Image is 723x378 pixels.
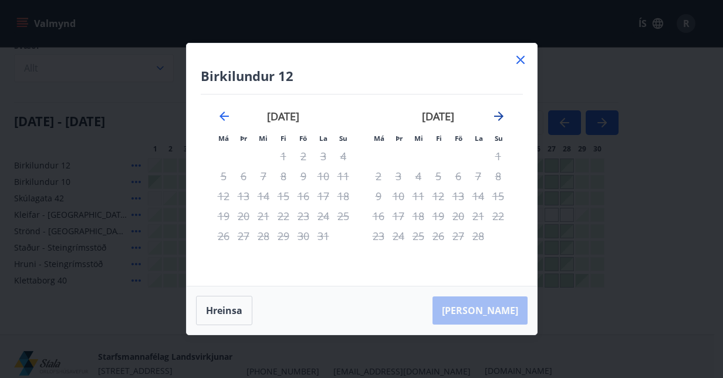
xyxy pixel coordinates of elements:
button: Hreinsa [196,296,252,325]
td: Not available. mánudagur, 26. janúar 2026 [214,226,234,246]
strong: [DATE] [267,109,299,123]
td: Not available. mánudagur, 9. febrúar 2026 [369,186,388,206]
td: Not available. fimmtudagur, 5. febrúar 2026 [428,166,448,186]
td: Not available. miðvikudagur, 21. janúar 2026 [254,206,273,226]
td: Not available. laugardagur, 24. janúar 2026 [313,206,333,226]
small: Fi [281,134,286,143]
h4: Birkilundur 12 [201,67,523,85]
td: Not available. fimmtudagur, 26. febrúar 2026 [428,226,448,246]
small: Fi [436,134,442,143]
td: Not available. mánudagur, 23. febrúar 2026 [369,226,388,246]
td: Not available. föstudagur, 6. febrúar 2026 [448,166,468,186]
td: Not available. miðvikudagur, 28. janúar 2026 [254,226,273,246]
td: Not available. þriðjudagur, 17. febrúar 2026 [388,206,408,226]
small: Mi [414,134,423,143]
td: Not available. sunnudagur, 1. febrúar 2026 [488,146,508,166]
small: Þr [396,134,403,143]
small: Su [339,134,347,143]
td: Not available. föstudagur, 13. febrúar 2026 [448,186,468,206]
td: Not available. föstudagur, 9. janúar 2026 [293,166,313,186]
div: Move backward to switch to the previous month. [217,109,231,123]
td: Not available. mánudagur, 19. janúar 2026 [214,206,234,226]
td: Not available. þriðjudagur, 27. janúar 2026 [234,226,254,246]
td: Not available. sunnudagur, 25. janúar 2026 [333,206,353,226]
small: Má [374,134,384,143]
strong: [DATE] [422,109,454,123]
td: Not available. miðvikudagur, 7. janúar 2026 [254,166,273,186]
td: Not available. laugardagur, 3. janúar 2026 [313,146,333,166]
td: Not available. föstudagur, 16. janúar 2026 [293,186,313,206]
td: Not available. föstudagur, 20. febrúar 2026 [448,206,468,226]
small: La [475,134,483,143]
td: Not available. föstudagur, 27. febrúar 2026 [448,226,468,246]
small: Má [218,134,229,143]
td: Not available. föstudagur, 23. janúar 2026 [293,206,313,226]
td: Not available. fimmtudagur, 1. janúar 2026 [273,146,293,166]
td: Not available. þriðjudagur, 13. janúar 2026 [234,186,254,206]
td: Not available. þriðjudagur, 24. febrúar 2026 [388,226,408,246]
td: Not available. laugardagur, 10. janúar 2026 [313,166,333,186]
div: Move forward to switch to the next month. [492,109,506,123]
td: Not available. fimmtudagur, 19. febrúar 2026 [428,206,448,226]
td: Not available. mánudagur, 16. febrúar 2026 [369,206,388,226]
td: Not available. fimmtudagur, 12. febrúar 2026 [428,186,448,206]
td: Not available. mánudagur, 2. febrúar 2026 [369,166,388,186]
td: Not available. mánudagur, 12. janúar 2026 [214,186,234,206]
small: Fö [299,134,307,143]
td: Not available. laugardagur, 28. febrúar 2026 [468,226,488,246]
td: Not available. miðvikudagur, 25. febrúar 2026 [408,226,428,246]
td: Not available. laugardagur, 17. janúar 2026 [313,186,333,206]
td: Not available. fimmtudagur, 29. janúar 2026 [273,226,293,246]
td: Not available. laugardagur, 7. febrúar 2026 [468,166,488,186]
td: Not available. miðvikudagur, 18. febrúar 2026 [408,206,428,226]
div: Calendar [201,95,523,272]
td: Not available. laugardagur, 14. febrúar 2026 [468,186,488,206]
td: Not available. þriðjudagur, 3. febrúar 2026 [388,166,408,186]
td: Not available. þriðjudagur, 20. janúar 2026 [234,206,254,226]
div: Aðeins útritun í boði [293,146,313,166]
td: Not available. mánudagur, 5. janúar 2026 [214,166,234,186]
small: Mi [259,134,268,143]
td: Not available. sunnudagur, 11. janúar 2026 [333,166,353,186]
small: Fö [455,134,462,143]
td: Not available. fimmtudagur, 15. janúar 2026 [273,186,293,206]
td: Not available. miðvikudagur, 4. febrúar 2026 [408,166,428,186]
small: Su [495,134,503,143]
td: Not available. laugardagur, 31. janúar 2026 [313,226,333,246]
td: Not available. sunnudagur, 15. febrúar 2026 [488,186,508,206]
td: Not available. þriðjudagur, 10. febrúar 2026 [388,186,408,206]
td: Not available. miðvikudagur, 14. janúar 2026 [254,186,273,206]
td: Not available. sunnudagur, 4. janúar 2026 [333,146,353,166]
td: Not available. fimmtudagur, 22. janúar 2026 [273,206,293,226]
td: Not available. sunnudagur, 8. febrúar 2026 [488,166,508,186]
td: Not available. föstudagur, 30. janúar 2026 [293,226,313,246]
small: La [319,134,327,143]
td: Not available. fimmtudagur, 8. janúar 2026 [273,166,293,186]
td: Not available. þriðjudagur, 6. janúar 2026 [234,166,254,186]
td: Not available. sunnudagur, 18. janúar 2026 [333,186,353,206]
td: Not available. miðvikudagur, 11. febrúar 2026 [408,186,428,206]
td: Not available. sunnudagur, 22. febrúar 2026 [488,206,508,226]
td: Not available. laugardagur, 21. febrúar 2026 [468,206,488,226]
small: Þr [240,134,247,143]
td: Not available. föstudagur, 2. janúar 2026 [293,146,313,166]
